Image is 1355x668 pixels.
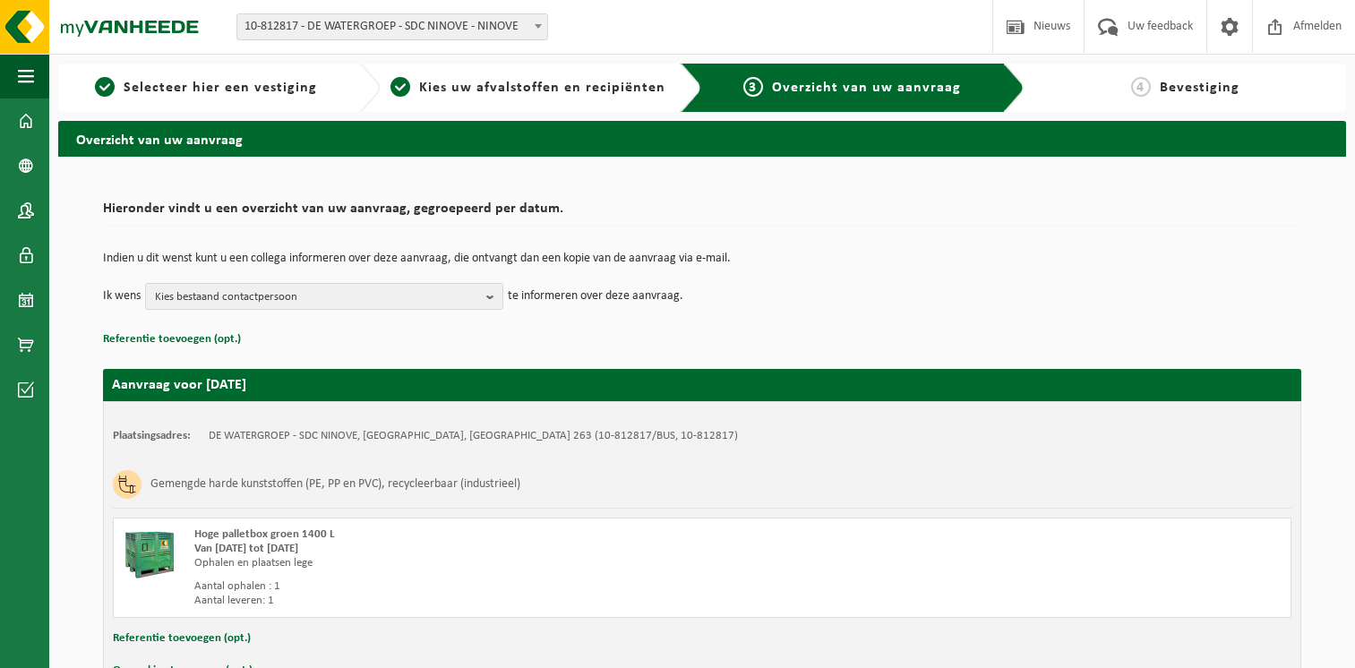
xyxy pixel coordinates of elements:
h2: Overzicht van uw aanvraag [58,121,1346,156]
strong: Van [DATE] tot [DATE] [194,543,298,554]
p: Ik wens [103,283,141,310]
span: Hoge palletbox groen 1400 L [194,528,335,540]
span: Bevestiging [1160,81,1239,95]
span: 4 [1131,77,1151,97]
div: Aantal ophalen : 1 [194,579,774,594]
a: 1Selecteer hier een vestiging [67,77,345,98]
strong: Aanvraag voor [DATE] [112,378,246,392]
div: Ophalen en plaatsen lege [194,556,774,570]
button: Referentie toevoegen (opt.) [113,627,251,650]
span: 3 [743,77,763,97]
button: Kies bestaand contactpersoon [145,283,503,310]
img: PB-HB-1400-HPE-GN-01.png [123,527,176,581]
span: 1 [95,77,115,97]
iframe: chat widget [9,629,299,668]
span: Overzicht van uw aanvraag [772,81,961,95]
span: 2 [390,77,410,97]
h2: Hieronder vindt u een overzicht van uw aanvraag, gegroepeerd per datum. [103,201,1301,226]
strong: Plaatsingsadres: [113,430,191,441]
span: Selecteer hier een vestiging [124,81,317,95]
td: DE WATERGROEP - SDC NINOVE, [GEOGRAPHIC_DATA], [GEOGRAPHIC_DATA] 263 (10-812817/BUS, 10-812817) [209,429,738,443]
span: Kies bestaand contactpersoon [155,284,479,311]
span: Kies uw afvalstoffen en recipiënten [419,81,665,95]
p: te informeren over deze aanvraag. [508,283,683,310]
a: 2Kies uw afvalstoffen en recipiënten [390,77,667,98]
span: 10-812817 - DE WATERGROEP - SDC NINOVE - NINOVE [237,14,547,39]
span: 10-812817 - DE WATERGROEP - SDC NINOVE - NINOVE [236,13,548,40]
button: Referentie toevoegen (opt.) [103,328,241,351]
div: Aantal leveren: 1 [194,594,774,608]
p: Indien u dit wenst kunt u een collega informeren over deze aanvraag, die ontvangt dan een kopie v... [103,253,1301,265]
h3: Gemengde harde kunststoffen (PE, PP en PVC), recycleerbaar (industrieel) [150,470,520,499]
